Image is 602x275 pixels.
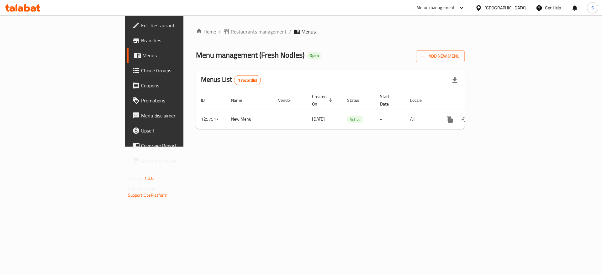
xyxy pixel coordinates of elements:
[289,28,291,35] li: /
[127,108,225,123] a: Menu disclaimer
[141,37,220,44] span: Branches
[144,174,154,182] span: 1.0.0
[410,96,430,104] span: Locale
[128,174,143,182] span: Version:
[416,50,465,62] button: Add New Menu
[128,185,157,193] span: Get support on:
[307,52,321,60] div: Open
[380,93,398,108] span: Start Date
[127,93,225,108] a: Promotions
[312,93,335,108] span: Created On
[127,138,225,153] a: Coverage Report
[278,96,299,104] span: Vendor
[127,18,225,33] a: Edit Restaurant
[234,75,261,85] div: Total records count
[307,53,321,58] span: Open
[231,96,250,104] span: Name
[127,78,225,93] a: Coupons
[141,97,220,104] span: Promotions
[127,123,225,138] a: Upsell
[196,48,304,62] span: Menu management ( Fresh Nodles )
[457,112,473,127] button: Change Status
[141,142,220,149] span: Coverage Report
[127,153,225,168] a: Grocery Checklist
[447,73,462,88] div: Export file
[141,67,220,74] span: Choice Groups
[591,4,594,11] span: S
[196,28,465,35] nav: breadcrumb
[226,110,273,129] td: New Menu
[231,28,287,35] span: Restaurants management
[127,48,225,63] a: Menus
[127,33,225,48] a: Branches
[347,116,363,123] span: Active
[437,91,508,110] th: Actions
[141,22,220,29] span: Edit Restaurant
[196,91,508,129] table: enhanced table
[141,127,220,134] span: Upsell
[416,4,455,12] div: Menu-management
[375,110,405,129] td: -
[405,110,437,129] td: All
[201,96,213,104] span: ID
[128,191,168,199] a: Support.OpsPlatform
[442,112,457,127] button: more
[142,52,220,59] span: Menus
[301,28,316,35] span: Menus
[141,82,220,89] span: Coupons
[347,96,367,104] span: Status
[484,4,526,11] div: [GEOGRAPHIC_DATA]
[312,115,325,123] span: [DATE]
[127,63,225,78] a: Choice Groups
[421,52,460,60] span: Add New Menu
[141,157,220,164] span: Grocery Checklist
[141,112,220,119] span: Menu disclaimer
[201,75,261,85] h2: Menus List
[223,28,287,35] a: Restaurants management
[234,77,261,83] span: 1 record(s)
